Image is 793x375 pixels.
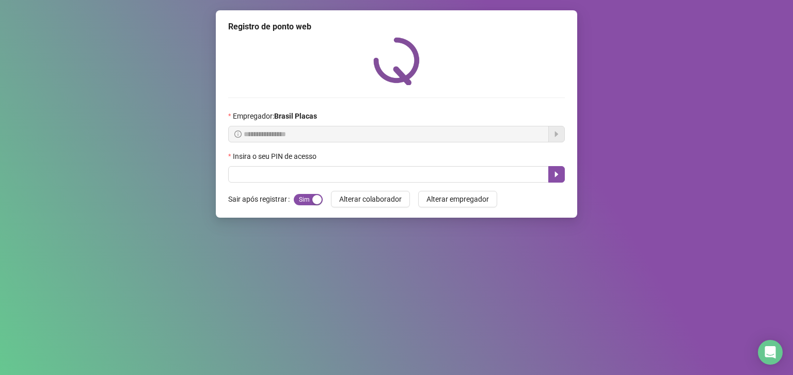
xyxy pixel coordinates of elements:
strong: Brasil Placas [274,112,317,120]
label: Insira o seu PIN de acesso [228,151,323,162]
span: caret-right [552,170,561,178]
span: Alterar empregador [426,193,489,205]
button: Alterar empregador [418,191,497,207]
span: Empregador : [233,110,317,122]
button: Alterar colaborador [331,191,410,207]
img: QRPoint [373,37,420,85]
span: Alterar colaborador [339,193,402,205]
div: Open Intercom Messenger [758,340,783,365]
label: Sair após registrar [228,191,294,207]
span: info-circle [234,131,242,138]
div: Registro de ponto web [228,21,565,33]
